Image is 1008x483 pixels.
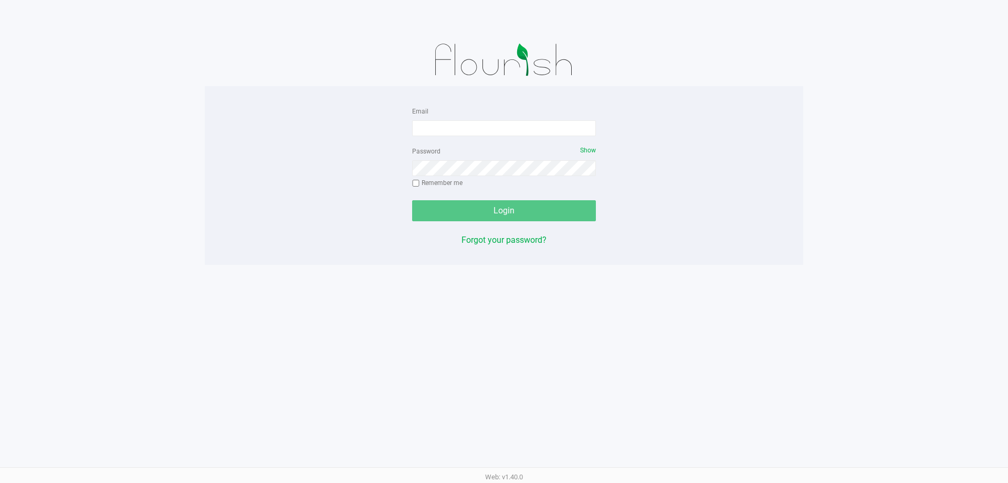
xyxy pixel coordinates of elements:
span: Web: v1.40.0 [485,473,523,481]
label: Email [412,107,428,116]
label: Password [412,147,440,156]
button: Forgot your password? [461,234,547,246]
input: Remember me [412,180,419,187]
label: Remember me [412,178,463,188]
span: Show [580,147,596,154]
